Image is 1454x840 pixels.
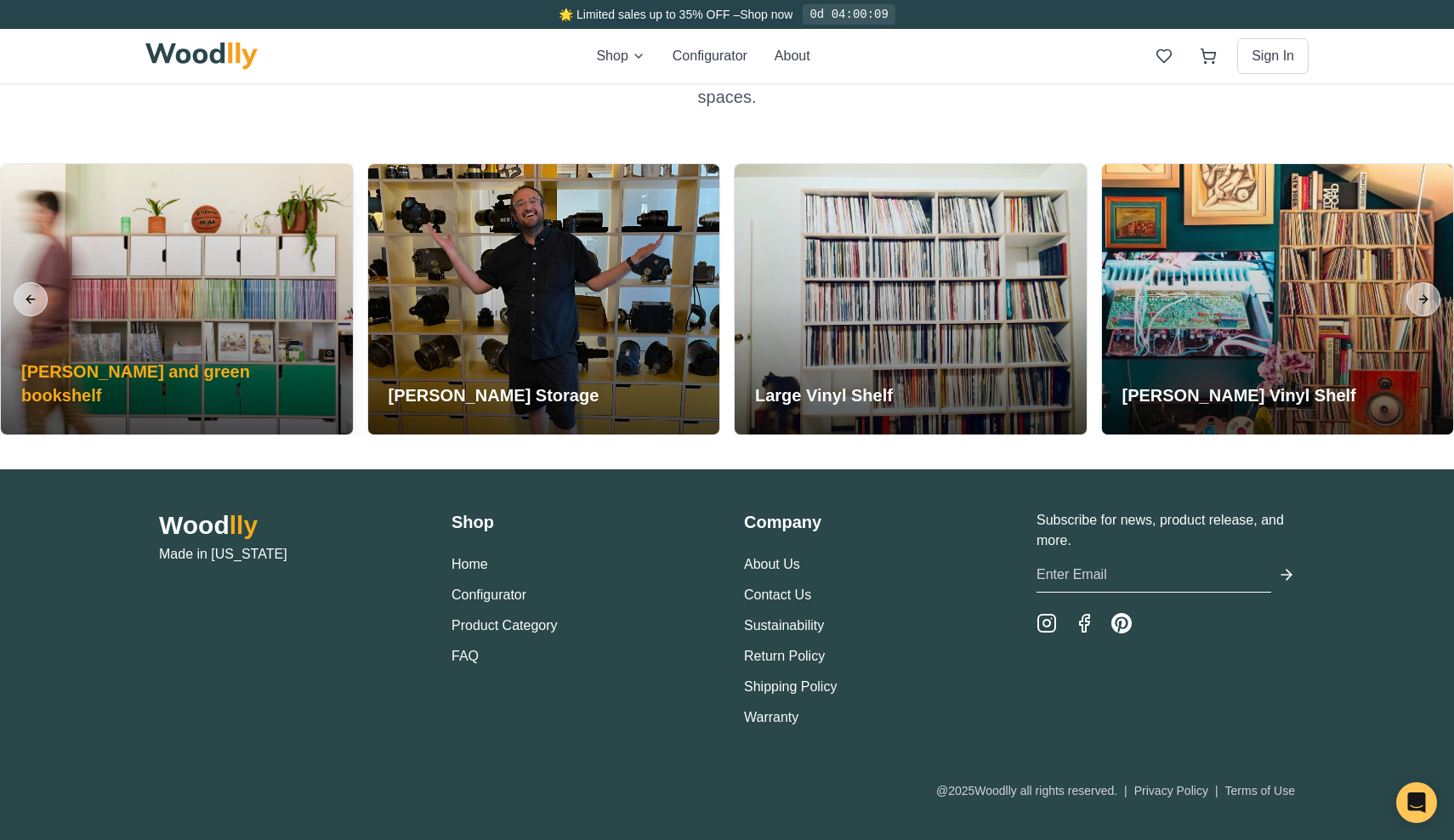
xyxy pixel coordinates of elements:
span: | [1124,784,1127,797]
h3: [PERSON_NAME] Storage [389,383,599,407]
a: Sustainability [744,618,824,633]
span: | [1215,784,1218,797]
div: 0d 04:00:09 [803,4,895,25]
a: Warranty [744,710,798,724]
span: lly [230,511,258,539]
h3: [PERSON_NAME] Vinyl Shelf [1122,383,1356,407]
a: Home [452,557,488,571]
img: Woodlly [145,43,258,70]
span: 🌟 Limited sales up to 35% OFF – [559,8,740,21]
a: FAQ [452,649,479,663]
h3: Company [744,510,1002,534]
button: Shop [596,46,645,66]
p: Made in [US_STATE] [159,544,417,565]
h3: Shop [452,510,710,534]
button: Sign In [1237,38,1309,74]
a: Shop now [740,8,792,21]
div: @ 2025 Woodlly all rights reserved. [936,782,1295,799]
input: Enter Email [1037,558,1271,593]
p: See how our custom storage solutions transform real homes into beautifully organized spaces. [400,61,1054,109]
a: Privacy Policy [1134,784,1208,797]
a: Shipping Policy [744,679,837,694]
a: Facebook [1074,613,1094,633]
a: Pinterest [1111,613,1132,633]
a: Instagram [1037,613,1057,633]
a: Terms of Use [1225,784,1295,797]
a: Product Category [452,618,558,633]
div: Open Intercom Messenger [1396,782,1437,823]
a: Contact Us [744,587,811,602]
h2: Wood [159,510,417,541]
button: About [775,46,810,66]
a: About Us [744,557,800,571]
p: Subscribe for news, product release, and more. [1037,510,1295,551]
h3: [PERSON_NAME] and green bookshelf [21,360,332,407]
button: Configurator [673,46,747,66]
a: Return Policy [744,649,825,663]
button: Configurator [452,585,526,605]
h3: Large Vinyl Shelf [755,383,893,407]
